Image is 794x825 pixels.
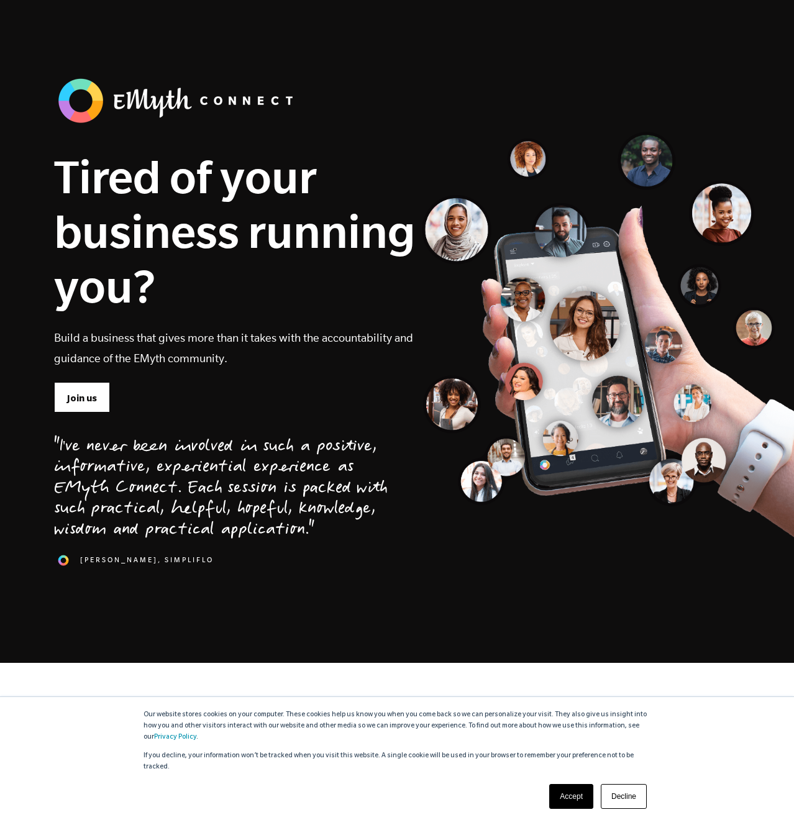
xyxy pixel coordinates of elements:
[732,765,794,825] iframe: Chat Widget
[54,382,110,412] a: Join us
[154,734,196,741] a: Privacy Policy
[54,149,416,313] h1: Tired of your business running you?
[80,555,214,565] span: [PERSON_NAME], SimpliFlo
[54,551,73,570] img: 1
[601,784,647,809] a: Decline
[67,391,97,405] span: Join us
[54,437,388,542] div: "I've never been involved in such a positive, informative, experiential experience as EMyth Conne...
[144,709,650,743] p: Our website stores cookies on your computer. These cookies help us know you when you come back so...
[144,750,650,773] p: If you decline, your information won’t be tracked when you visit this website. A single cookie wi...
[54,327,416,368] p: Build a business that gives more than it takes with the accountability and guidance of the EMyth ...
[549,784,593,809] a: Accept
[54,75,303,127] img: banner_logo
